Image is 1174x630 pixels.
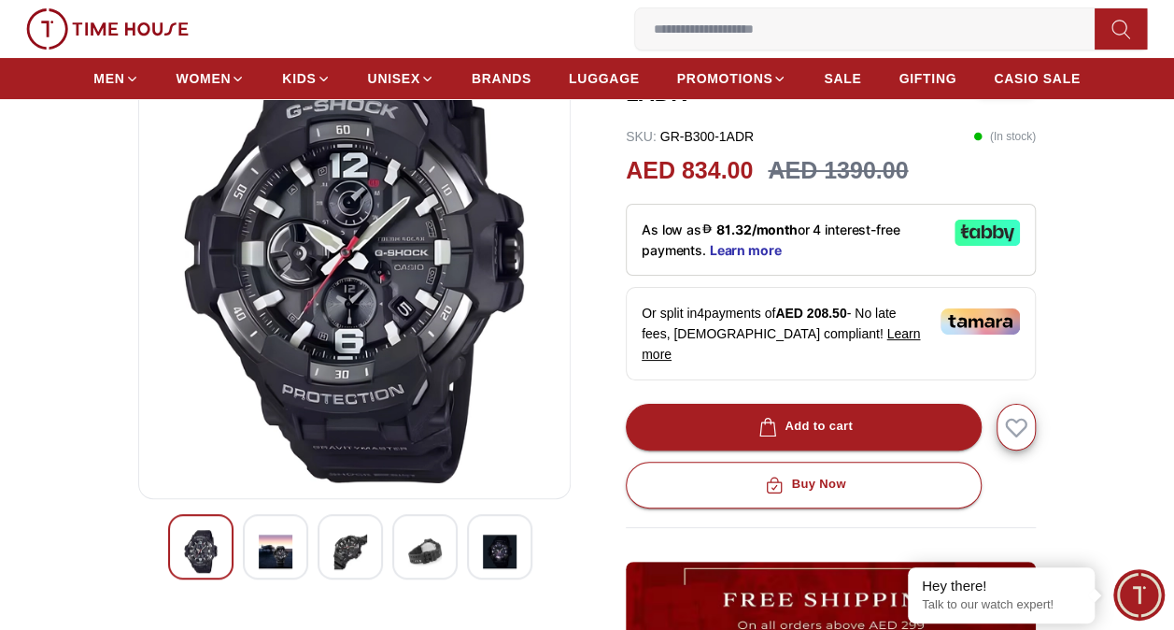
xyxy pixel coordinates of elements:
a: UNISEX [368,62,434,95]
a: SALE [824,62,861,95]
span: MEN [93,69,124,88]
span: LUGGAGE [569,69,640,88]
span: GIFTING [898,69,956,88]
span: KIDS [282,69,316,88]
a: PROMOTIONS [677,62,787,95]
button: Add to cart [626,404,982,451]
img: Tamara [941,308,1020,335]
div: Add to cart [755,416,853,437]
a: BRANDS [472,62,531,95]
span: UNISEX [368,69,420,88]
span: Learn more [642,326,920,362]
div: Chat Widget [1113,569,1165,621]
a: LUGGAGE [569,62,640,95]
img: G-Shock Men's Analog-Digital Black Dial Watch - GR-B300-1ADR [483,530,516,573]
img: G-Shock Men's Analog-Digital Black Dial Watch - GR-B300-1ADR [154,35,555,483]
span: SKU : [626,129,657,144]
span: BRANDS [472,69,531,88]
span: SALE [824,69,861,88]
img: G-Shock Men's Analog-Digital Black Dial Watch - GR-B300-1ADR [333,530,367,573]
div: Buy Now [761,474,845,495]
a: KIDS [282,62,330,95]
img: G-Shock Men's Analog-Digital Black Dial Watch - GR-B300-1ADR [408,530,442,573]
a: CASIO SALE [994,62,1081,95]
span: CASIO SALE [994,69,1081,88]
div: Hey there! [922,577,1081,595]
a: MEN [93,62,138,95]
img: G-Shock Men's Analog-Digital Black Dial Watch - GR-B300-1ADR [184,530,218,573]
span: PROMOTIONS [677,69,773,88]
p: GR-B300-1ADR [626,127,754,146]
a: WOMEN [177,62,246,95]
img: G-Shock Men's Analog-Digital Black Dial Watch - GR-B300-1ADR [259,530,292,573]
img: ... [26,8,189,50]
p: ( In stock ) [973,127,1036,146]
p: Talk to our watch expert! [922,597,1081,613]
h2: AED 834.00 [626,153,753,189]
h3: AED 1390.00 [768,153,908,189]
div: Or split in 4 payments of - No late fees, [DEMOGRAPHIC_DATA] compliant! [626,287,1036,380]
span: WOMEN [177,69,232,88]
span: AED 208.50 [775,306,846,321]
button: Buy Now [626,462,982,508]
a: GIFTING [898,62,956,95]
